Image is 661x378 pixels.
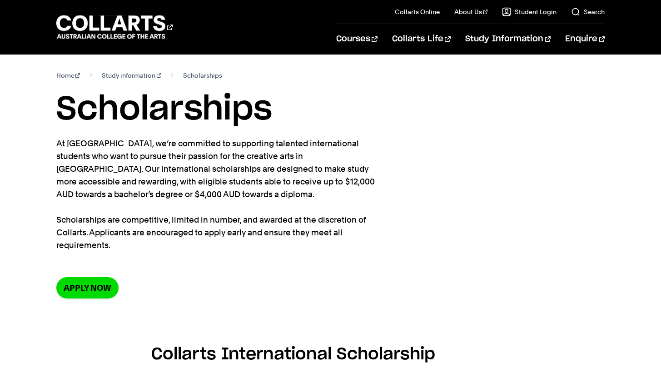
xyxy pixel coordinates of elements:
h1: Scholarships [56,89,605,130]
p: At [GEOGRAPHIC_DATA], we’re committed to supporting talented international students who want to p... [56,137,388,252]
a: Home [56,69,80,82]
a: Collarts Life [392,24,451,54]
a: Study information [102,69,161,82]
a: Courses [336,24,378,54]
a: Collarts Online [395,7,440,16]
a: About Us [454,7,488,16]
span: Scholarships [183,69,222,82]
a: Apply now [56,277,119,298]
h4: Collarts International Scholarship [151,342,510,367]
a: Study Information [465,24,551,54]
a: Enquire [565,24,605,54]
a: Search [571,7,605,16]
div: Go to homepage [56,14,173,40]
a: Student Login [502,7,557,16]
